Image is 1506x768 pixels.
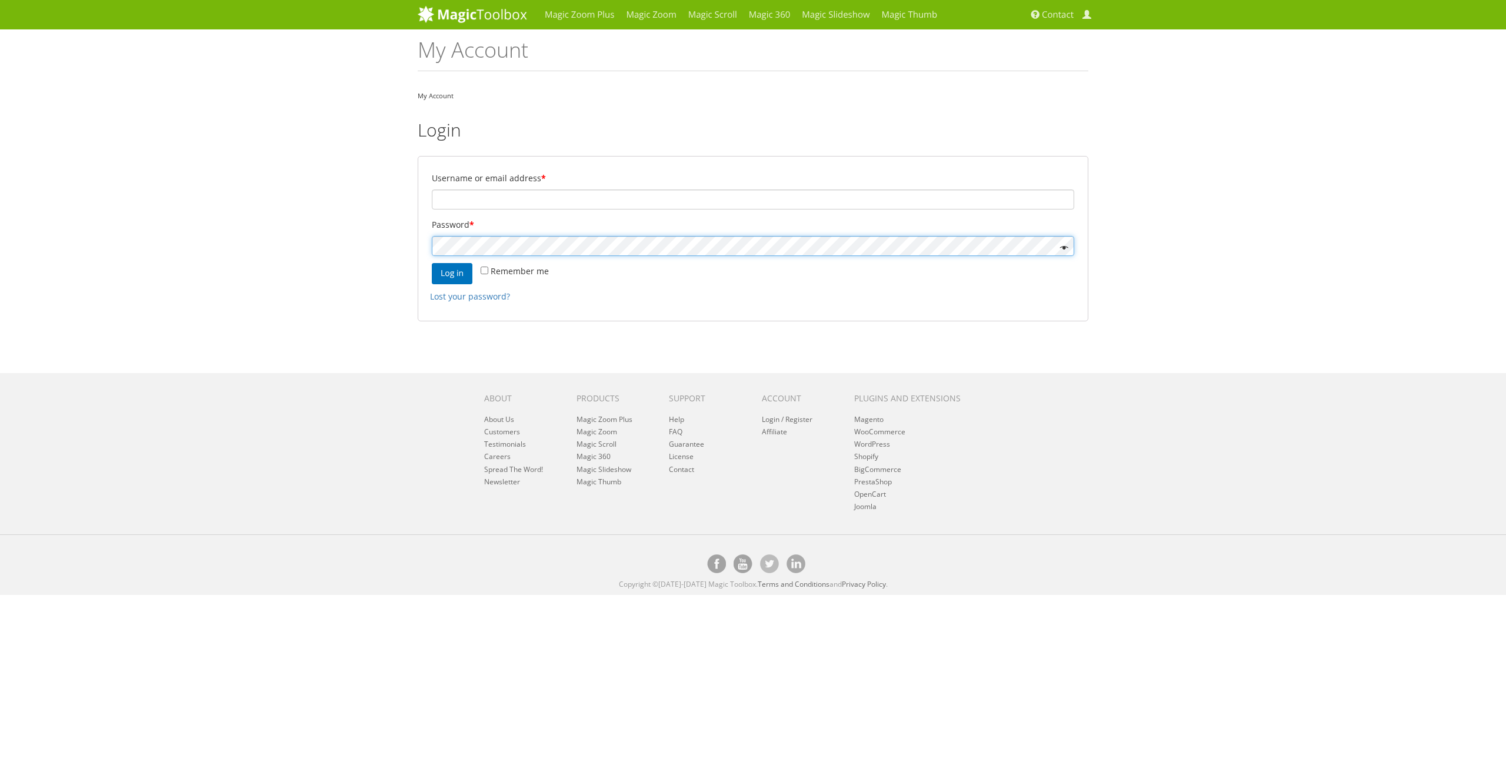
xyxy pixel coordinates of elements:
[577,414,632,424] a: Magic Zoom Plus
[854,501,877,511] a: Joomla
[854,439,890,449] a: WordPress
[669,451,694,461] a: License
[854,451,878,461] a: Shopify
[432,263,472,284] button: Log in
[432,217,1074,233] label: Password
[484,394,559,403] h6: About
[484,477,520,487] a: Newsletter
[854,414,884,424] a: Magento
[669,394,744,403] h6: Support
[577,451,611,461] a: Magic 360
[854,464,901,474] a: BigCommerce
[854,394,975,403] h6: Plugins and extensions
[1042,9,1074,21] span: Contact
[418,89,1088,102] nav: My Account
[734,554,752,573] a: Magic Toolbox on [DOMAIN_NAME]
[484,427,520,437] a: Customers
[854,489,886,499] a: OpenCart
[577,464,631,474] a: Magic Slideshow
[577,394,651,403] h6: Products
[577,439,617,449] a: Magic Scroll
[787,554,805,573] a: Magic Toolbox on [DOMAIN_NAME]
[669,427,682,437] a: FAQ
[418,120,1088,139] h2: Login
[418,5,527,23] img: MagicToolbox.com - Image tools for your website
[577,427,617,437] a: Magic Zoom
[842,579,886,589] a: Privacy Policy
[669,439,704,449] a: Guarantee
[760,554,779,573] a: Magic Toolbox's Twitter account
[481,267,488,274] input: Remember me
[484,439,526,449] a: Testimonials
[854,427,905,437] a: WooCommerce
[432,170,1074,187] label: Username or email address
[577,477,621,487] a: Magic Thumb
[854,477,892,487] a: PrestaShop
[418,38,1088,71] h1: My Account
[484,464,543,474] a: Spread The Word!
[669,464,694,474] a: Contact
[669,414,684,424] a: Help
[762,414,812,424] a: Login / Register
[762,394,837,403] h6: Account
[484,451,511,461] a: Careers
[484,414,514,424] a: About Us
[758,579,829,589] a: Terms and Conditions
[707,554,726,573] a: Magic Toolbox on Facebook
[491,265,549,277] span: Remember me
[430,291,510,302] a: Lost your password?
[762,427,787,437] a: Affiliate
